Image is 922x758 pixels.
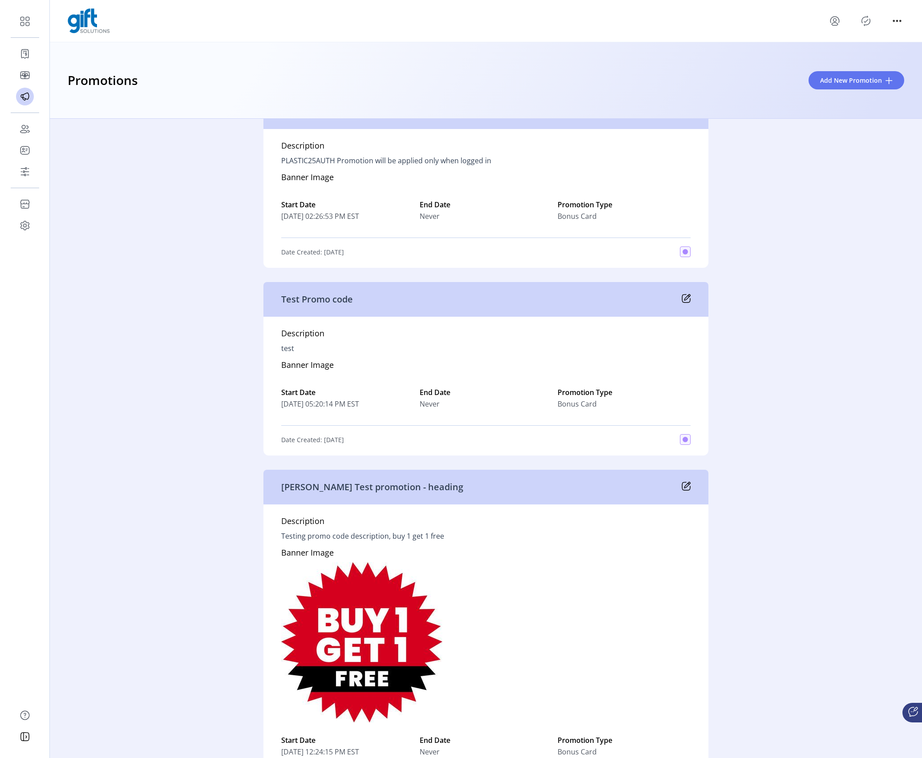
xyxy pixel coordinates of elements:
span: Add New Promotion [820,76,882,85]
h5: Banner Image [281,547,442,562]
label: Start Date [281,735,414,746]
label: End Date [420,387,553,398]
span: Never [420,746,440,757]
p: Date Created: [DATE] [281,247,344,257]
button: menu [828,14,842,28]
label: Promotion Type [558,735,691,746]
span: [DATE] 12:24:15 PM EST [281,746,414,757]
button: Add New Promotion [809,71,904,89]
span: Never [420,211,440,222]
span: Bonus Card [558,746,597,757]
p: PLASTIC25AUTH Promotion will be applied only when logged in [281,155,491,166]
img: RESPONSIVE_9fa65ad3-13f5-4396-bcde-27efe8fb433d.jpeg [281,562,442,722]
img: logo [68,8,110,33]
label: Promotion Type [558,387,691,398]
span: Never [420,399,440,409]
label: Start Date [281,387,414,398]
span: Bonus Card [558,399,597,409]
span: [DATE] 02:26:53 PM EST [281,211,414,222]
span: Bonus Card [558,211,597,222]
button: Publisher Panel [859,14,873,28]
label: Promotion Type [558,199,691,210]
label: Start Date [281,199,414,210]
h5: Description [281,140,324,155]
label: End Date [420,735,553,746]
h5: Banner Image [281,359,334,375]
p: Test Promo code [281,293,353,306]
h5: Banner Image [281,171,334,187]
p: test [281,343,294,354]
h5: Description [281,327,324,343]
h3: Promotions [68,71,138,90]
span: [DATE] 05:20:14 PM EST [281,399,414,409]
h5: Description [281,515,324,531]
label: End Date [420,199,553,210]
p: Date Created: [DATE] [281,435,344,444]
p: Testing promo code description, buy 1 get 1 free [281,531,444,541]
button: menu [890,14,904,28]
p: [PERSON_NAME] Test promotion - heading [281,480,463,494]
